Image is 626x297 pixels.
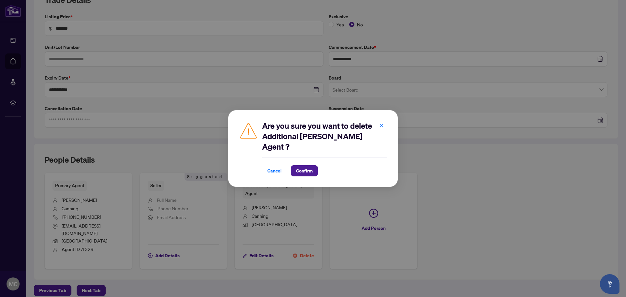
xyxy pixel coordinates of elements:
[262,165,287,176] button: Cancel
[291,165,318,176] button: Confirm
[296,166,313,176] span: Confirm
[600,274,619,294] button: Open asap
[262,121,387,152] h2: Are you sure you want to delete Additional [PERSON_NAME] Agent ?
[379,123,384,128] span: close
[267,166,282,176] span: Cancel
[239,121,258,140] img: Caution Icon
